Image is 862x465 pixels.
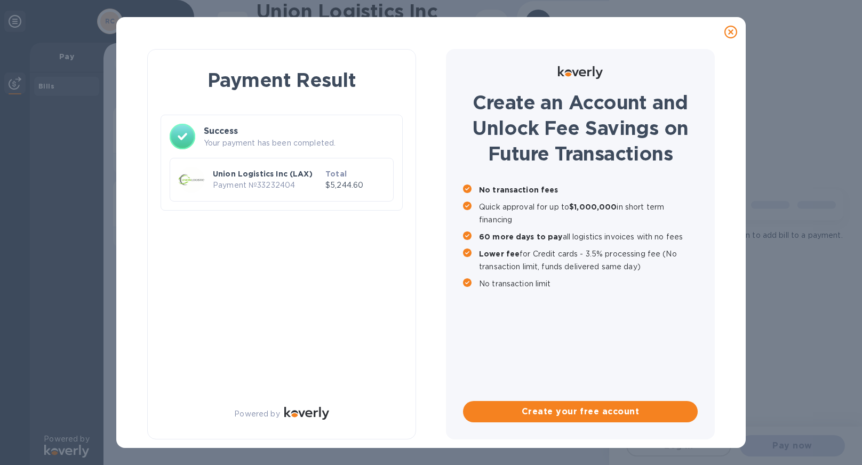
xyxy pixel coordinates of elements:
[479,232,563,241] b: 60 more days to pay
[213,180,321,191] p: Payment № 33232404
[325,180,385,191] p: $5,244.60
[463,90,698,166] h1: Create an Account and Unlock Fee Savings on Future Transactions
[479,247,698,273] p: for Credit cards - 3.5% processing fee (No transaction limit, funds delivered same day)
[479,277,698,290] p: No transaction limit
[284,407,329,420] img: Logo
[479,230,698,243] p: all logistics invoices with no fees
[479,186,558,194] b: No transaction fees
[213,169,321,179] p: Union Logistics Inc (LAX)
[204,125,394,138] h3: Success
[479,250,520,258] b: Lower fee
[165,67,398,93] h1: Payment Result
[569,203,617,211] b: $1,000,000
[204,138,394,149] p: Your payment has been completed.
[234,408,280,420] p: Powered by
[325,170,347,178] b: Total
[479,201,698,226] p: Quick approval for up to in short term financing
[463,401,698,422] button: Create your free account
[472,405,689,418] span: Create your free account
[558,66,603,79] img: Logo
